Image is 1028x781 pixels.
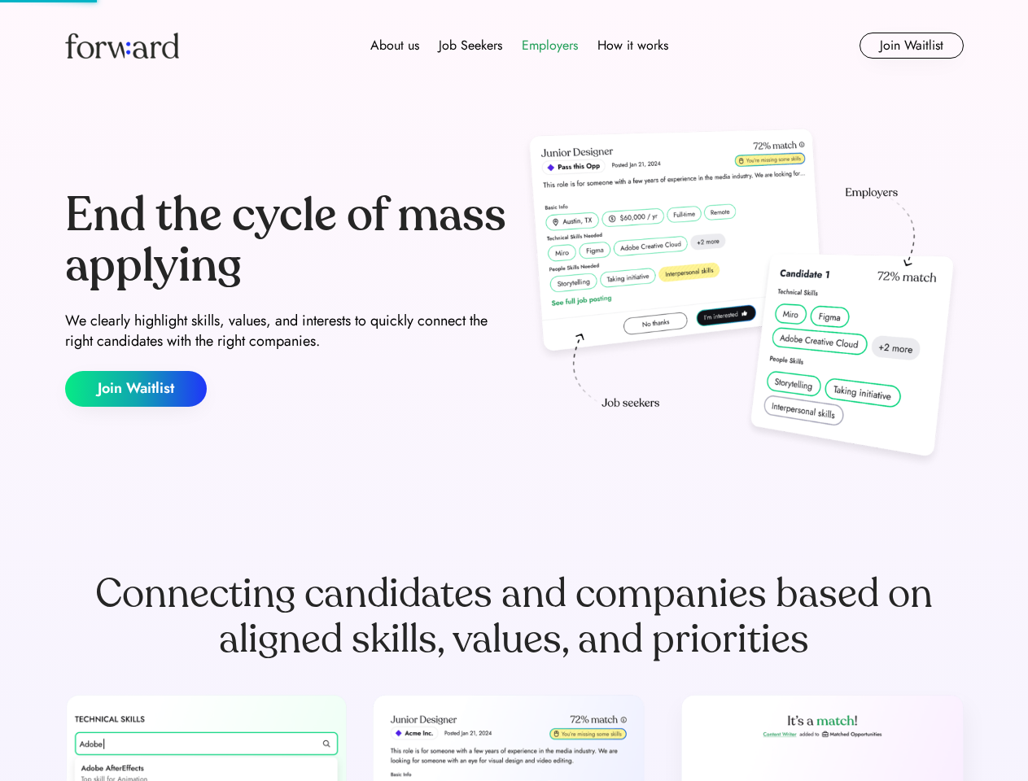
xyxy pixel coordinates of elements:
[370,36,419,55] div: About us
[439,36,502,55] div: Job Seekers
[597,36,668,55] div: How it works
[522,36,578,55] div: Employers
[65,311,508,351] div: We clearly highlight skills, values, and interests to quickly connect the right candidates with t...
[860,33,964,59] button: Join Waitlist
[65,33,179,59] img: Forward logo
[65,371,207,407] button: Join Waitlist
[521,124,964,473] img: hero-image.png
[65,571,964,662] div: Connecting candidates and companies based on aligned skills, values, and priorities
[65,190,508,290] div: End the cycle of mass applying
